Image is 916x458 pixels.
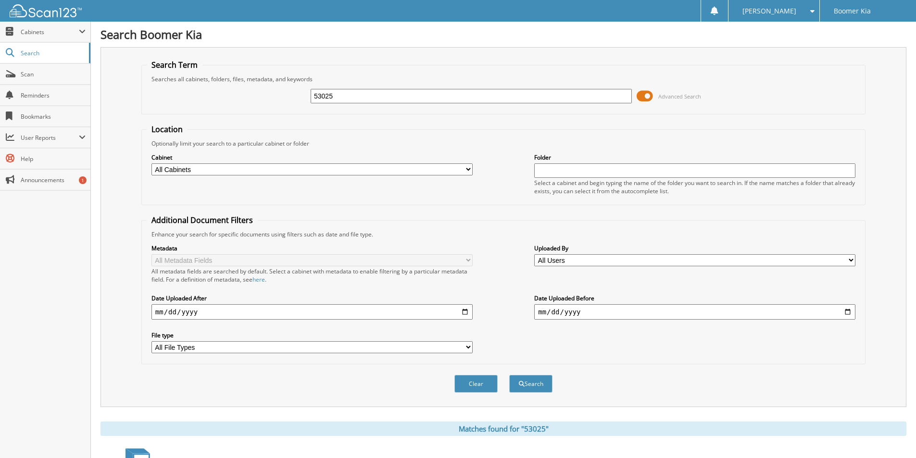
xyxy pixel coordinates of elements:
[21,155,86,163] span: Help
[147,60,202,70] legend: Search Term
[151,331,473,339] label: File type
[151,294,473,302] label: Date Uploaded After
[21,134,79,142] span: User Reports
[21,91,86,99] span: Reminders
[21,112,86,121] span: Bookmarks
[534,179,855,195] div: Select a cabinet and begin typing the name of the folder you want to search in. If the name match...
[742,8,796,14] span: [PERSON_NAME]
[100,26,906,42] h1: Search Boomer Kia
[21,28,79,36] span: Cabinets
[534,294,855,302] label: Date Uploaded Before
[151,244,473,252] label: Metadata
[147,230,860,238] div: Enhance your search for specific documents using filters such as date and file type.
[534,153,855,161] label: Folder
[252,275,265,284] a: here
[147,139,860,148] div: Optionally limit your search to a particular cabinet or folder
[147,124,188,135] legend: Location
[100,421,906,436] div: Matches found for "53025"
[454,375,498,393] button: Clear
[147,75,860,83] div: Searches all cabinets, folders, files, metadata, and keywords
[79,176,87,184] div: 1
[151,267,473,284] div: All metadata fields are searched by default. Select a cabinet with metadata to enable filtering b...
[534,244,855,252] label: Uploaded By
[151,304,473,320] input: start
[658,93,701,100] span: Advanced Search
[21,70,86,78] span: Scan
[834,8,871,14] span: Boomer Kia
[147,215,258,225] legend: Additional Document Filters
[509,375,552,393] button: Search
[10,4,82,17] img: scan123-logo-white.svg
[151,153,473,161] label: Cabinet
[21,49,84,57] span: Search
[21,176,86,184] span: Announcements
[534,304,855,320] input: end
